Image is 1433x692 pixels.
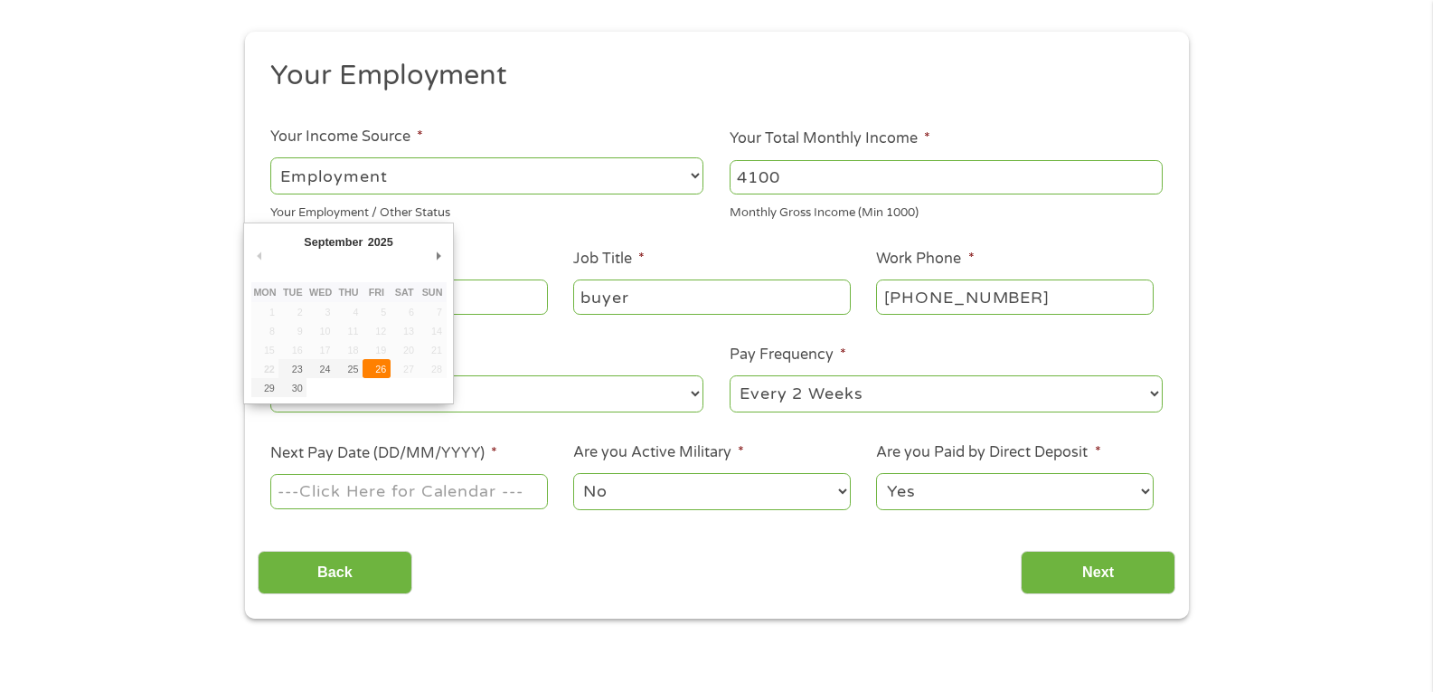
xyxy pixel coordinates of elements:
label: Are you Active Military [573,443,744,462]
input: Back [258,551,412,595]
label: Your Income Source [270,128,423,147]
button: Previous Month [251,243,268,268]
button: 24 [306,359,335,378]
button: 30 [278,378,306,397]
input: 1800 [730,160,1163,194]
button: 25 [335,359,363,378]
button: Next Month [430,243,447,268]
label: Work Phone [876,250,974,269]
label: Next Pay Date (DD/MM/YYYY) [270,444,497,463]
abbr: Monday [253,287,276,298]
label: Job Title [573,250,645,269]
label: Are you Paid by Direct Deposit [876,443,1100,462]
div: 2025 [365,230,395,254]
div: September [302,230,365,254]
div: Monthly Gross Income (Min 1000) [730,198,1163,223]
div: Your Employment / Other Status [270,198,703,223]
abbr: Thursday [338,287,358,298]
label: Pay Frequency [730,346,846,365]
input: (231) 754-4010 [876,280,1153,314]
abbr: Tuesday [283,287,303,298]
input: Next [1021,551,1175,595]
label: Your Total Monthly Income [730,129,930,148]
button: 29 [251,378,279,397]
button: 23 [278,359,306,378]
input: Cashier [573,280,850,314]
abbr: Sunday [422,287,443,298]
h2: Your Employment [270,58,1149,94]
button: 26 [363,359,391,378]
abbr: Saturday [395,287,414,298]
input: Use the arrow keys to pick a date [270,474,547,508]
abbr: Friday [369,287,384,298]
abbr: Wednesday [309,287,332,298]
